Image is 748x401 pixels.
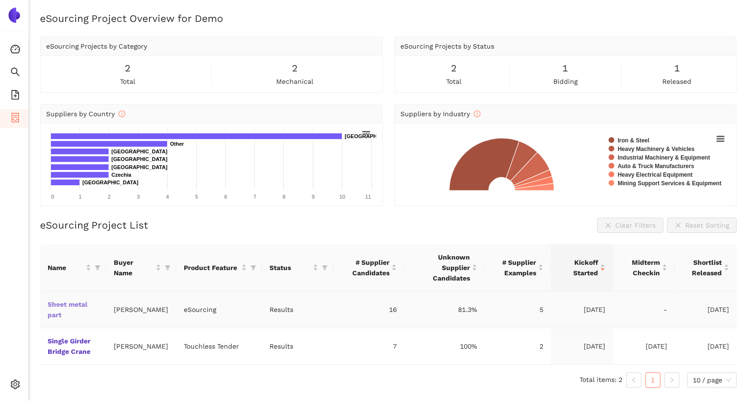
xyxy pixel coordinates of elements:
[40,218,148,232] h2: eSourcing Project List
[664,372,679,388] button: right
[551,291,613,328] td: [DATE]
[618,180,721,187] text: Mining Support Services & Equipment
[253,194,256,200] text: 7
[579,372,622,388] li: Total items: 2
[485,328,551,365] td: 2
[492,257,536,278] span: # Supplier Examples
[613,291,675,328] td: -
[404,328,485,365] td: 100%
[631,377,637,383] span: left
[693,373,731,387] span: 10 / page
[48,262,84,273] span: Name
[249,261,258,275] span: filter
[562,61,568,76] span: 1
[269,262,311,273] span: Status
[674,61,679,76] span: 1
[618,171,692,178] text: Heavy Electrical Equipment
[646,373,660,387] a: 1
[125,61,130,76] span: 2
[111,149,168,154] text: [GEOGRAPHIC_DATA]
[662,76,691,87] span: released
[7,8,22,23] img: Logo
[404,291,485,328] td: 81.3%
[341,257,390,278] span: # Supplier Candidates
[559,257,598,278] span: Kickoff Started
[176,244,262,291] th: this column's title is Product Feature,this column is sortable
[597,218,663,233] button: closeClear Filters
[195,194,198,200] text: 5
[626,372,641,388] li: Previous Page
[163,255,172,280] span: filter
[618,154,710,161] text: Industrial Machinery & Equipment
[613,244,675,291] th: this column's title is Midterm Checkin,this column is sortable
[322,265,328,271] span: filter
[10,376,20,395] span: setting
[119,110,125,117] span: info-circle
[553,76,578,87] span: bidding
[669,377,675,383] span: right
[106,291,176,328] td: [PERSON_NAME]
[10,64,20,83] span: search
[82,180,139,185] text: [GEOGRAPHIC_DATA]
[40,244,106,291] th: this column's title is Name,this column is sortable
[446,76,461,87] span: total
[170,141,184,147] text: Other
[51,194,54,200] text: 0
[451,61,457,76] span: 2
[166,194,169,200] text: 4
[114,257,153,278] span: Buyer Name
[675,291,737,328] td: [DATE]
[10,41,20,60] span: dashboard
[292,61,298,76] span: 2
[10,87,20,106] span: file-add
[276,76,313,87] span: mechanical
[485,244,551,291] th: this column's title is # Supplier Examples,this column is sortable
[333,328,405,365] td: 7
[111,172,131,178] text: Czechia
[111,164,168,170] text: [GEOGRAPHIC_DATA]
[106,328,176,365] td: [PERSON_NAME]
[645,372,660,388] li: 1
[184,262,239,273] span: Product Feature
[46,110,125,118] span: Suppliers by Country
[682,257,722,278] span: Shortlist Released
[93,261,102,275] span: filter
[176,291,262,328] td: eSourcing
[120,76,135,87] span: total
[412,252,470,283] span: Unknown Supplier Candidates
[618,146,695,152] text: Heavy Machinery & Vehicles
[618,137,649,144] text: Iron & Steel
[111,156,168,162] text: [GEOGRAPHIC_DATA]
[613,328,675,365] td: [DATE]
[339,194,345,200] text: 10
[400,110,480,118] span: Suppliers by Industry
[282,194,285,200] text: 8
[400,42,494,50] span: eSourcing Projects by Status
[333,291,405,328] td: 16
[687,372,737,388] div: Page Size
[262,244,333,291] th: this column's title is Status,this column is sortable
[106,244,176,291] th: this column's title is Buyer Name,this column is sortable
[312,194,315,200] text: 9
[365,194,371,200] text: 11
[320,261,329,275] span: filter
[626,372,641,388] button: left
[79,194,81,200] text: 1
[345,133,401,139] text: [GEOGRAPHIC_DATA]
[10,110,20,129] span: container
[137,194,140,200] text: 3
[95,265,100,271] span: filter
[675,244,737,291] th: this column's title is Shortlist Released,this column is sortable
[108,194,110,200] text: 2
[664,372,679,388] li: Next Page
[262,291,333,328] td: Results
[620,257,660,278] span: Midterm Checkin
[485,291,551,328] td: 5
[176,328,262,365] td: Touchless Tender
[675,328,737,365] td: [DATE]
[618,163,694,170] text: Auto & Truck Manufacturers
[333,244,405,291] th: this column's title is # Supplier Candidates,this column is sortable
[224,194,227,200] text: 6
[404,244,485,291] th: this column's title is Unknown Supplier Candidates,this column is sortable
[474,110,480,117] span: info-circle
